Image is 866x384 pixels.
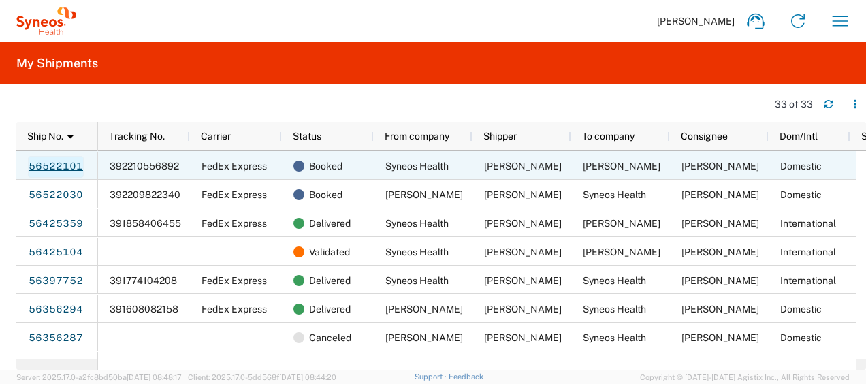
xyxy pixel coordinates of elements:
span: Carrier [201,131,231,142]
span: Ewelina Bogdanski [385,332,463,343]
a: Support [415,372,449,381]
span: FedEx Express [202,304,267,315]
span: FedEx Express [202,218,267,229]
span: International [780,246,836,257]
span: Server: 2025.17.0-a2fc8bd50ba [16,373,182,381]
a: Feedback [449,372,483,381]
span: 391608082158 [110,304,178,315]
span: 392209822340 [110,189,180,200]
span: Ewelina Bogdanski [385,304,463,315]
span: Syneos Health [583,189,646,200]
span: Eszter Pollermann [583,246,660,257]
span: Domestic [780,189,822,200]
span: Antoine Kouwonou [484,275,562,286]
span: Copyright © [DATE]-[DATE] Agistix Inc., All Rights Reserved [640,371,850,383]
span: Syneos Health [583,332,646,343]
span: Delivered [309,266,351,295]
a: 56356286 [28,356,84,378]
span: Antoine Kouwonou [681,332,759,343]
span: Booked [309,152,342,180]
span: [DATE] 08:48:17 [127,373,182,381]
span: Lynda Miloudi [681,218,759,229]
span: Dom/Intl [780,131,818,142]
a: 56425104 [28,242,84,263]
span: Syneos Health [583,304,646,315]
span: From company [385,131,449,142]
span: International [780,218,836,229]
span: Delivered [309,209,351,238]
span: Ewelina Bogdanski [484,332,562,343]
span: [DATE] 08:44:20 [279,373,336,381]
span: Canceled [309,352,351,381]
span: FedEx Express [202,161,267,172]
span: Consignee [681,131,728,142]
span: 391774104208 [110,275,177,286]
span: International [780,275,836,286]
span: Syneos Health [583,275,646,286]
span: Client: 2025.17.0-5dd568f [188,373,336,381]
span: Javad GHASEMI [681,275,759,286]
span: Ewelina Bogdanski [484,304,562,315]
span: Booked [309,180,342,209]
span: Antoine Kouwonou [484,246,562,257]
span: Syneos Health [385,218,449,229]
span: Domestic [780,161,822,172]
span: Antoine Kouwonou [484,161,562,172]
span: Lynda Miloudi [583,218,660,229]
span: Sarah Kaesgen [583,161,660,172]
span: Antoine Kouwonou [681,304,759,315]
span: Shipper [483,131,517,142]
span: Syneos Health [385,161,449,172]
span: 391858406455 [110,218,181,229]
span: Syneos Health [385,246,449,257]
a: 56397752 [28,270,84,292]
div: 33 of 33 [775,98,813,110]
span: Domestic [780,304,822,315]
a: 56522030 [28,185,84,206]
span: Syneos Health [385,275,449,286]
a: 56522101 [28,156,84,178]
span: FedEx Express [202,275,267,286]
span: FedEx Express [202,189,267,200]
span: To company [582,131,635,142]
span: Ship No. [27,131,63,142]
a: 56425359 [28,213,84,235]
span: Eszter Pollermann [681,246,759,257]
a: 56356294 [28,299,84,321]
span: Antoine Kouwonou [681,189,759,200]
span: Validated [309,238,350,266]
span: Sarah Kaesgen [681,161,759,172]
span: Domestic [780,332,822,343]
span: Christiane Giannakudis [484,189,562,200]
a: 56356287 [28,327,84,349]
span: [PERSON_NAME] [657,15,735,27]
span: Tracking No. [109,131,165,142]
span: 392210556892 [110,161,179,172]
span: Delivered [309,295,351,323]
span: Canceled [309,323,351,352]
span: Christiane Giannakudis [385,189,463,200]
span: Antoine Kouwonou [484,218,562,229]
h2: My Shipments [16,55,98,71]
span: Status [293,131,321,142]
